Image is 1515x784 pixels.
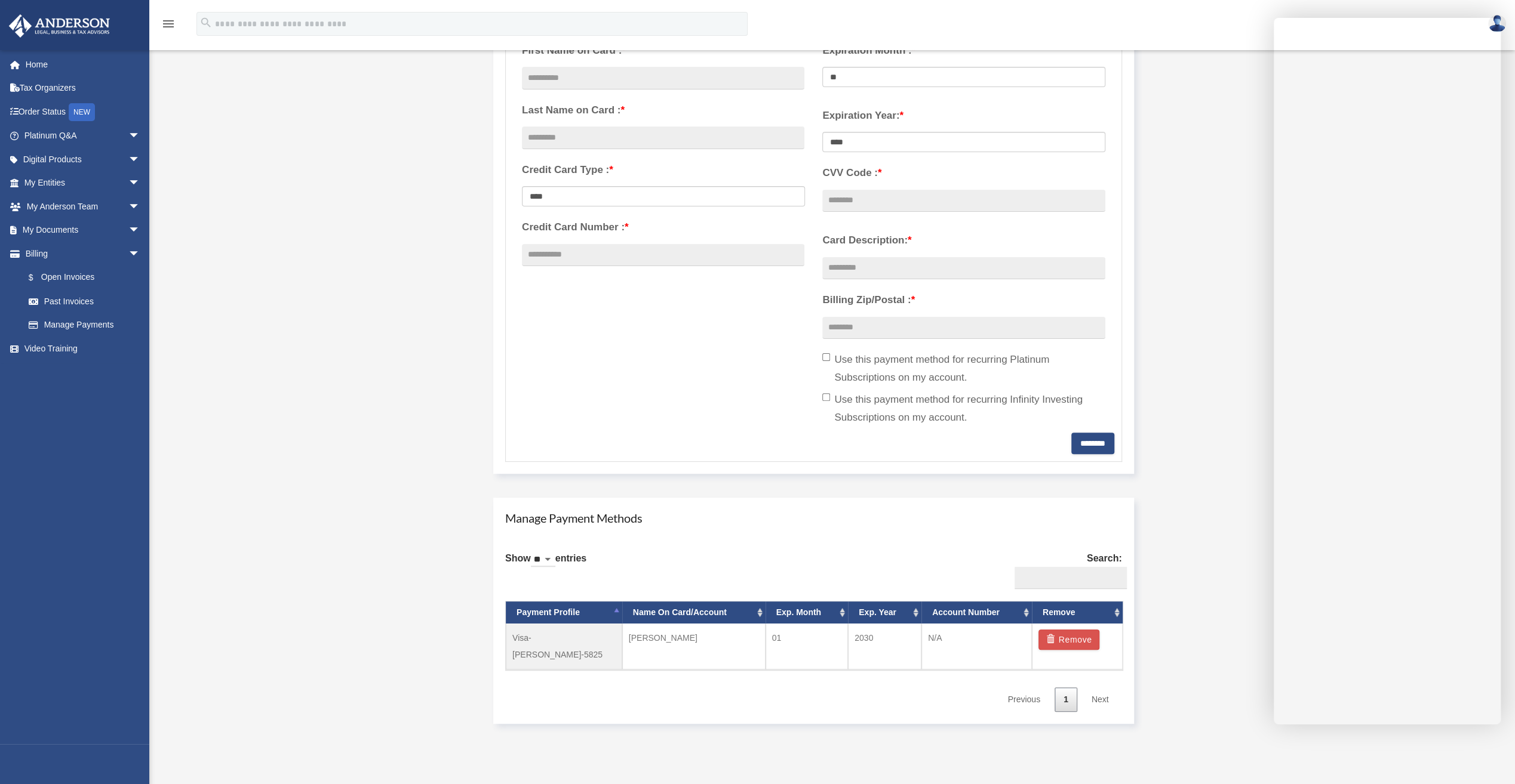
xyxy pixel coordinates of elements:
[505,510,1122,526] h4: Manage Payment Methods
[8,195,158,218] a: My Anderson Teamarrow_drop_down
[522,161,804,179] label: Credit Card Type :
[128,124,152,149] span: arrow_drop_down
[1010,550,1122,589] label: Search:
[998,687,1049,712] a: Previous
[5,14,113,38] img: Anderson Advisors Platinum Portal
[161,17,176,31] i: menu
[822,107,1105,125] label: Expiration Year:
[921,624,1032,669] td: N/A
[1015,567,1127,589] input: Search:
[35,270,41,285] span: $
[921,601,1032,624] th: Account Number: activate to sort column ascending
[822,393,830,401] input: Use this payment method for recurring Infinity Investing Subscriptions on my account.
[8,100,158,124] a: Order StatusNEW
[822,164,1105,182] label: CVV Code :
[17,266,158,290] a: $Open Invoices
[1038,629,1100,650] button: Remove
[622,624,766,669] td: [PERSON_NAME]
[199,16,213,29] i: search
[822,351,1105,387] label: Use this payment method for recurring Platinum Subscriptions on my account.
[161,21,176,31] a: menu
[17,289,158,313] a: Past Invoices
[128,218,152,243] span: arrow_drop_down
[8,337,158,360] a: Video Training
[766,624,849,669] td: 01
[128,195,152,219] span: arrow_drop_down
[1488,15,1506,32] img: User Pic
[822,353,830,361] input: Use this payment method for recurring Platinum Subscriptions on my account.
[822,391,1105,427] label: Use this payment method for recurring Infinity Investing Subscriptions on my account.
[8,171,158,195] a: My Entitiesarrow_drop_down
[848,624,921,669] td: 2030
[522,42,804,60] label: First Name on Card :
[1055,687,1077,712] a: 1
[128,242,152,266] span: arrow_drop_down
[17,313,152,337] a: Manage Payments
[506,624,622,669] td: Visa-[PERSON_NAME]-5825
[8,147,158,171] a: Digital Productsarrow_drop_down
[8,76,158,100] a: Tax Organizers
[766,601,849,624] th: Exp. Month: activate to sort column ascending
[1032,601,1123,624] th: Remove: activate to sort column ascending
[128,171,152,196] span: arrow_drop_down
[522,218,804,236] label: Credit Card Number :
[522,101,804,119] label: Last Name on Card :
[8,124,158,148] a: Platinum Q&Aarrow_drop_down
[622,601,766,624] th: Name On Card/Account: activate to sort column ascending
[822,232,1105,249] label: Card Description:
[822,42,1105,60] label: Expiration Month :
[848,601,921,624] th: Exp. Year: activate to sort column ascending
[1083,687,1118,712] a: Next
[8,53,158,76] a: Home
[505,550,586,579] label: Show entries
[128,147,152,172] span: arrow_drop_down
[506,601,622,624] th: Payment Profile: activate to sort column descending
[8,218,158,242] a: My Documentsarrow_drop_down
[531,553,555,567] select: Showentries
[822,291,1105,309] label: Billing Zip/Postal :
[1274,18,1501,724] iframe: Chat Window
[8,242,158,266] a: Billingarrow_drop_down
[69,103,95,121] div: NEW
